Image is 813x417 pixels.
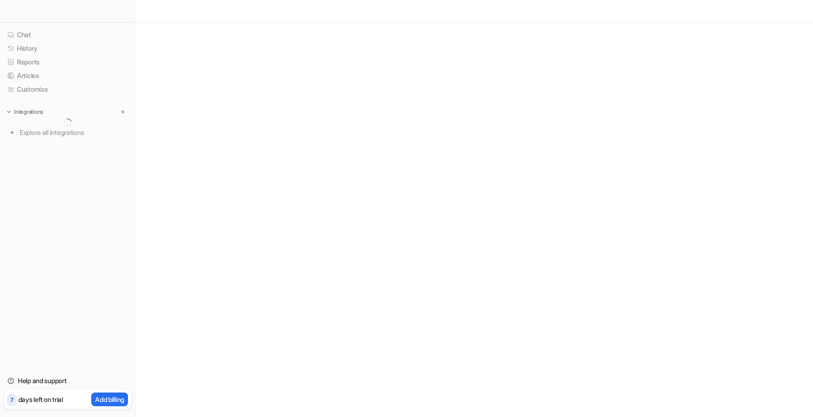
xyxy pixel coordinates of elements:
[14,108,43,116] p: Integrations
[4,42,131,55] a: History
[4,83,131,96] a: Customize
[91,393,128,406] button: Add billing
[18,394,63,404] p: days left on trial
[4,69,131,82] a: Articles
[4,107,46,117] button: Integrations
[4,126,131,139] a: Explore all integrations
[20,125,128,140] span: Explore all integrations
[4,55,131,69] a: Reports
[6,109,12,115] img: expand menu
[10,396,13,404] p: 7
[8,128,17,137] img: explore all integrations
[120,109,126,115] img: menu_add.svg
[95,394,124,404] p: Add billing
[4,28,131,41] a: Chat
[4,374,131,387] a: Help and support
